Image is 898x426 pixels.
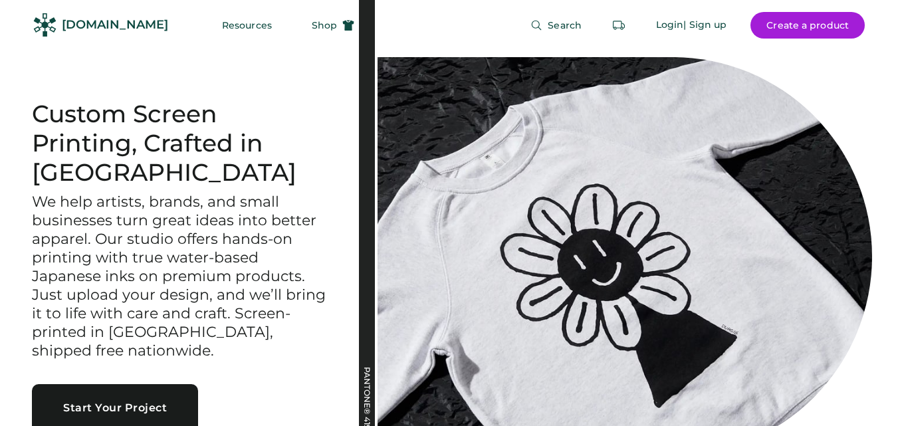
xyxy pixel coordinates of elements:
button: Search [514,12,598,39]
button: Retrieve an order [606,12,632,39]
span: Search [548,21,582,30]
span: Shop [312,21,337,30]
iframe: Front Chat [835,366,892,423]
img: Rendered Logo - Screens [33,13,56,37]
button: Resources [206,12,288,39]
button: Create a product [750,12,865,39]
h1: Custom Screen Printing, Crafted in [GEOGRAPHIC_DATA] [32,100,327,187]
button: Shop [296,12,370,39]
div: | Sign up [683,19,727,32]
div: Login [656,19,684,32]
div: [DOMAIN_NAME] [62,17,168,33]
h3: We help artists, brands, and small businesses turn great ideas into better apparel. Our studio of... [32,193,327,360]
